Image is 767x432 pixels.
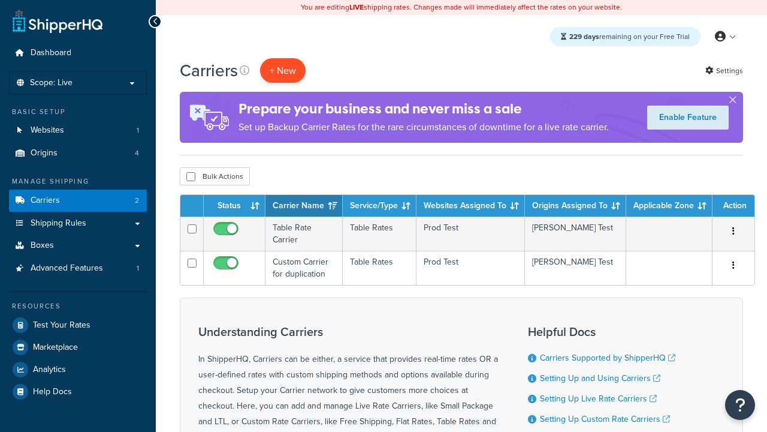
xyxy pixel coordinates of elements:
th: Service/Type: activate to sort column ascending [343,195,416,217]
span: Help Docs [33,387,72,397]
span: Carriers [31,196,60,206]
span: 1 [137,125,139,136]
div: Basic Setup [9,107,147,117]
a: Marketplace [9,337,147,358]
a: Analytics [9,359,147,380]
span: 4 [135,148,139,158]
th: Status: activate to sort column ascending [204,195,265,217]
a: Websites 1 [9,119,147,142]
span: 1 [137,263,139,274]
a: Setting Up and Using Carriers [540,372,660,385]
div: Resources [9,301,147,311]
a: Setting Up Live Rate Carriers [540,392,657,405]
span: Boxes [31,241,54,251]
a: Carriers Supported by ShipperHQ [540,352,675,364]
div: Manage Shipping [9,176,147,187]
h1: Carriers [180,59,238,82]
li: Websites [9,119,147,142]
p: Set up Backup Carrier Rates for the rare circumstances of downtime for a live rate carrier. [238,119,609,136]
h4: Prepare your business and never miss a sale [238,99,609,119]
span: Shipping Rules [31,218,86,229]
span: 2 [135,196,139,206]
td: Prod Test [416,251,525,285]
td: Table Rates [343,251,416,285]
td: [PERSON_NAME] Test [525,251,626,285]
th: Action [712,195,754,217]
a: Test Your Rates [9,314,147,336]
td: [PERSON_NAME] Test [525,217,626,251]
strong: 229 days [569,31,599,42]
a: Carriers 2 [9,190,147,212]
a: ShipperHQ Home [13,9,102,33]
li: Origins [9,142,147,164]
button: Bulk Actions [180,167,250,185]
a: Settings [705,62,743,79]
a: Dashboard [9,42,147,64]
th: Origins Assigned To: activate to sort column ascending [525,195,626,217]
a: Advanced Features 1 [9,257,147,280]
button: Open Resource Center [725,390,755,420]
span: Analytics [33,365,66,375]
a: Shipping Rules [9,212,147,235]
th: Websites Assigned To: activate to sort column ascending [416,195,525,217]
span: Scope: Live [30,78,73,88]
td: Custom Carrier for duplication [265,251,343,285]
a: Help Docs [9,381,147,403]
img: ad-rules-rateshop-fe6ec290ccb7230408bd80ed9643f0289d75e0ffd9eb532fc0e269fcd187b520.png [180,92,238,143]
span: Test Your Rates [33,320,90,331]
div: remaining on your Free Trial [550,27,700,46]
span: Websites [31,125,64,136]
span: Dashboard [31,48,71,58]
th: Applicable Zone: activate to sort column ascending [626,195,712,217]
span: Advanced Features [31,263,103,274]
li: Advanced Features [9,257,147,280]
li: Carriers [9,190,147,212]
h3: Understanding Carriers [198,325,498,338]
span: Origins [31,148,58,158]
a: Origins 4 [9,142,147,164]
td: Table Rates [343,217,416,251]
td: Table Rate Carrier [265,217,343,251]
span: Marketplace [33,343,78,353]
a: Setting Up Custom Rate Carriers [540,413,670,425]
a: Boxes [9,235,147,257]
b: LIVE [349,2,364,13]
button: + New [260,58,306,83]
td: Prod Test [416,217,525,251]
th: Carrier Name: activate to sort column ascending [265,195,343,217]
h3: Helpful Docs [528,325,684,338]
a: Enable Feature [647,106,729,130]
